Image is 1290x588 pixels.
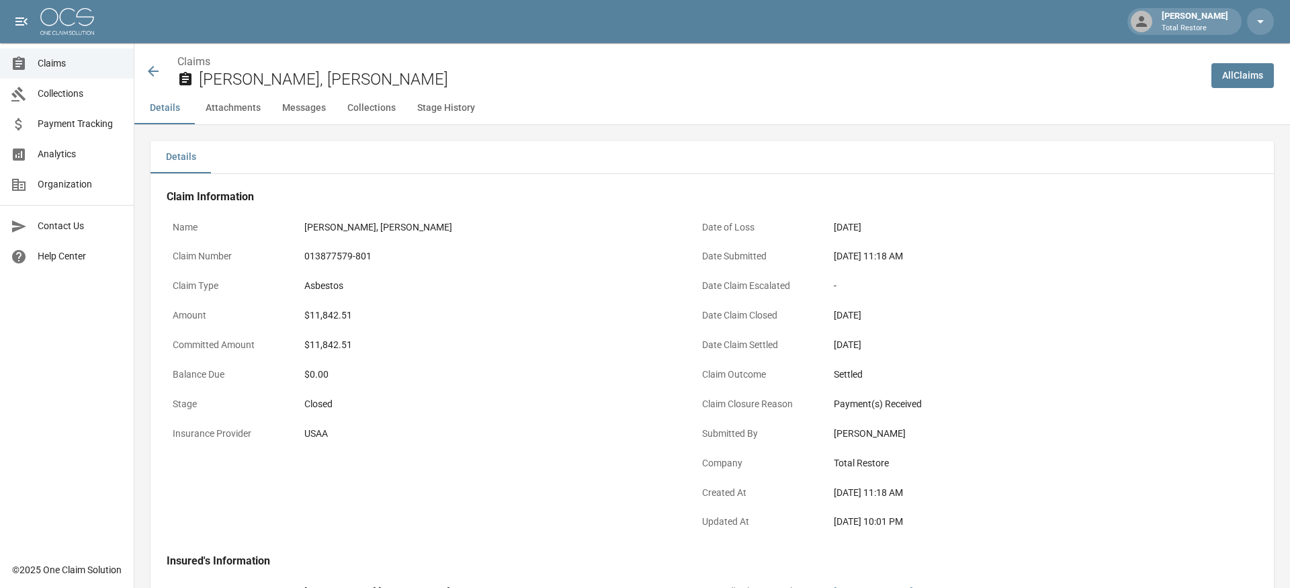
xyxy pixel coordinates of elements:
[167,273,288,299] p: Claim Type
[304,368,674,382] div: $0.00
[304,279,674,293] div: Asbestos
[38,219,123,233] span: Contact Us
[167,214,288,241] p: Name
[696,362,817,388] p: Claim Outcome
[12,563,122,577] div: © 2025 One Claim Solution
[177,54,1201,70] nav: breadcrumb
[337,92,406,124] button: Collections
[167,190,1209,204] h4: Claim Information
[1156,9,1234,34] div: [PERSON_NAME]
[167,302,288,329] p: Amount
[834,456,1203,470] div: Total Restore
[406,92,486,124] button: Stage History
[199,70,1201,89] h2: [PERSON_NAME], [PERSON_NAME]
[696,450,817,476] p: Company
[38,87,123,101] span: Collections
[696,302,817,329] p: Date Claim Closed
[696,421,817,447] p: Submitted By
[167,332,288,358] p: Committed Amount
[177,55,210,68] a: Claims
[38,147,123,161] span: Analytics
[304,249,674,263] div: 013877579-801
[304,308,674,323] div: $11,842.51
[696,391,817,417] p: Claim Closure Reason
[834,249,1203,263] div: [DATE] 11:18 AM
[834,515,1203,529] div: [DATE] 10:01 PM
[40,8,94,35] img: ocs-logo-white-transparent.png
[38,249,123,263] span: Help Center
[696,243,817,269] p: Date Submitted
[834,279,1203,293] div: -
[167,421,288,447] p: Insurance Provider
[1162,23,1228,34] p: Total Restore
[834,427,1203,441] div: [PERSON_NAME]
[1211,63,1274,88] a: AllClaims
[167,391,288,417] p: Stage
[38,56,123,71] span: Claims
[134,92,195,124] button: Details
[304,338,674,352] div: $11,842.51
[304,220,674,235] div: [PERSON_NAME], [PERSON_NAME]
[834,397,1203,411] div: Payment(s) Received
[834,338,1203,352] div: [DATE]
[8,8,35,35] button: open drawer
[834,308,1203,323] div: [DATE]
[167,243,288,269] p: Claim Number
[150,141,1274,173] div: details tabs
[696,509,817,535] p: Updated At
[696,332,817,358] p: Date Claim Settled
[834,220,1203,235] div: [DATE]
[38,117,123,131] span: Payment Tracking
[271,92,337,124] button: Messages
[167,554,1209,568] h4: Insured's Information
[696,214,817,241] p: Date of Loss
[195,92,271,124] button: Attachments
[834,486,1203,500] div: [DATE] 11:18 AM
[696,480,817,506] p: Created At
[38,177,123,192] span: Organization
[167,362,288,388] p: Balance Due
[834,368,1203,382] div: Settled
[304,427,674,441] div: USAA
[134,92,1290,124] div: anchor tabs
[696,273,817,299] p: Date Claim Escalated
[304,397,674,411] div: Closed
[150,141,211,173] button: Details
